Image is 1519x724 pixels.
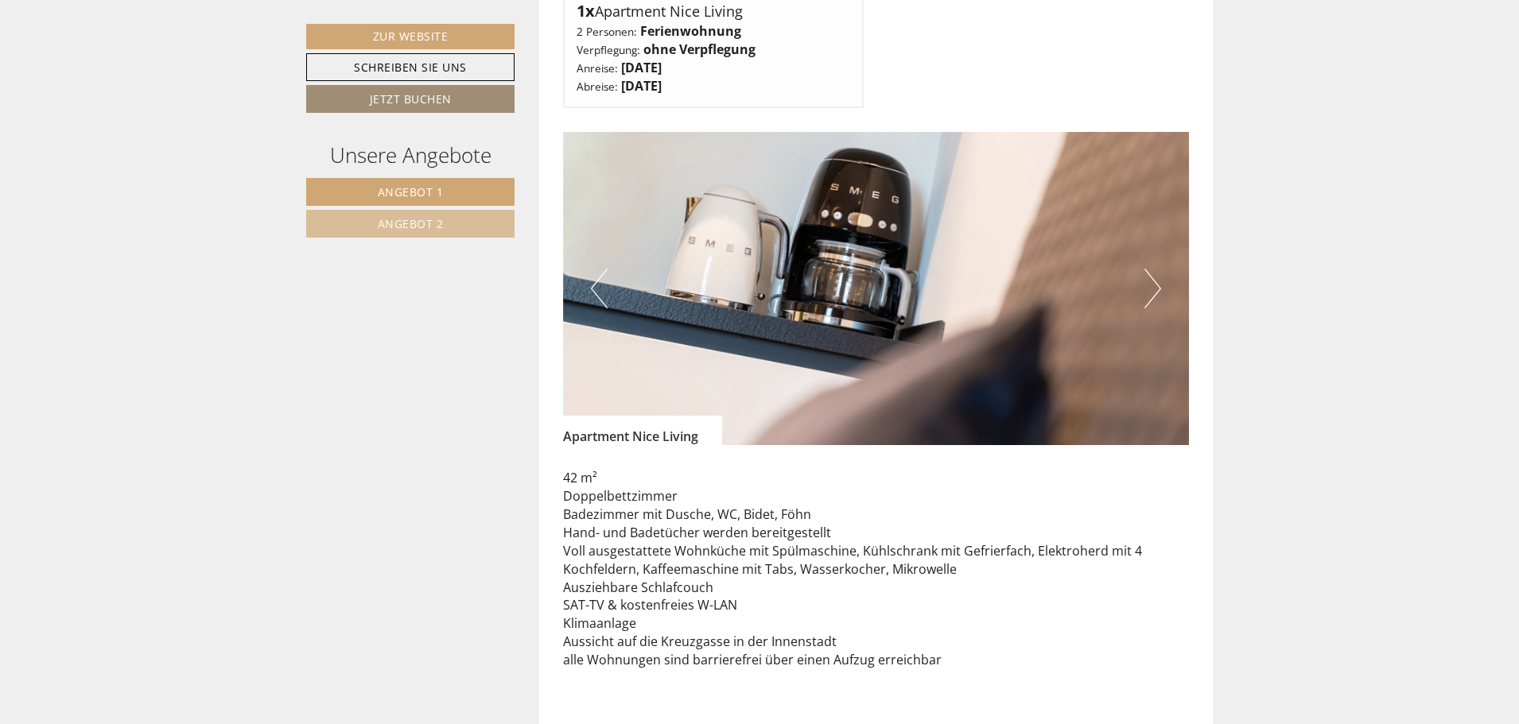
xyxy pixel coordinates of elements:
p: 42 m² Doppelbettzimmer Badezimmer mit Dusche, WC, Bidet, Föhn Hand- und Badetücher werden bereitg... [563,469,1190,668]
small: Verpflegung: [577,42,640,57]
a: Jetzt buchen [306,85,515,113]
small: Anreise: [577,60,618,75]
b: ohne Verpflegung [643,41,756,58]
div: Apartment Nice Living [563,416,722,446]
button: Next [1144,269,1161,308]
a: Zur Website [306,24,515,49]
small: Abreise: [577,79,618,94]
small: 2 Personen: [577,24,637,39]
span: Angebot 1 [378,184,444,199]
span: Angebot 2 [378,216,444,231]
div: Unsere Angebote [306,141,515,170]
b: Ferienwohnung [640,22,741,40]
b: [DATE] [621,77,662,95]
button: Previous [591,269,608,308]
img: image [563,132,1190,445]
a: Schreiben Sie uns [306,53,515,81]
b: [DATE] [621,59,662,76]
